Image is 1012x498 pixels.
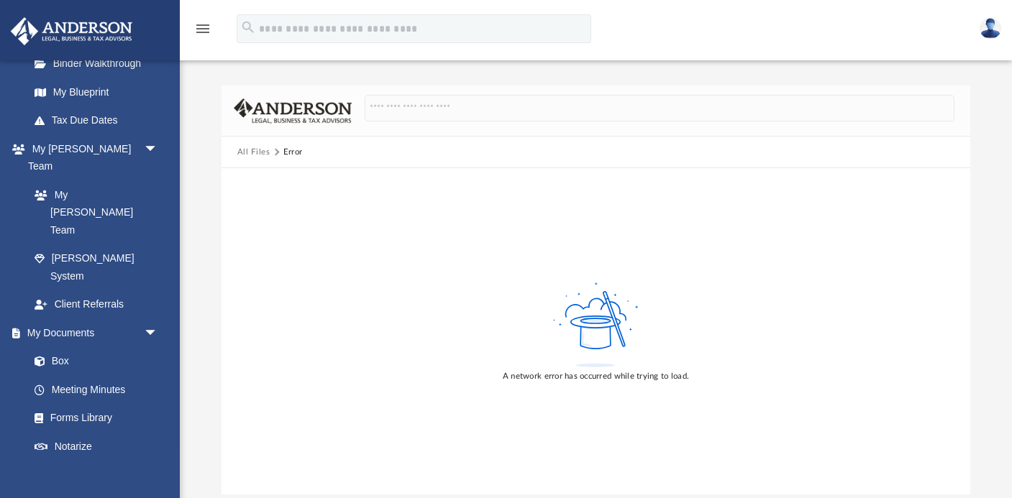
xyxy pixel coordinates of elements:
a: My Blueprint [20,78,173,106]
a: My [PERSON_NAME] Team [20,180,165,244]
a: menu [194,27,211,37]
a: Binder Walkthrough [20,50,180,78]
span: arrow_drop_down [144,318,173,348]
a: My Documentsarrow_drop_down [10,318,173,347]
button: All Files [237,146,270,159]
span: arrow_drop_down [144,134,173,164]
i: search [240,19,256,35]
a: Notarize [20,432,173,461]
a: Box [20,347,165,376]
a: Forms Library [20,404,165,433]
i: menu [194,20,211,37]
a: My [PERSON_NAME] Teamarrow_drop_down [10,134,173,180]
img: User Pic [980,18,1001,39]
input: Search files and folders [365,95,955,122]
a: [PERSON_NAME] System [20,244,173,290]
a: Tax Due Dates [20,106,180,135]
div: Error [283,146,302,159]
a: Client Referrals [20,290,173,319]
a: Meeting Minutes [20,375,173,404]
div: A network error has occurred while trying to load. [503,370,689,383]
img: Anderson Advisors Platinum Portal [6,17,137,45]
